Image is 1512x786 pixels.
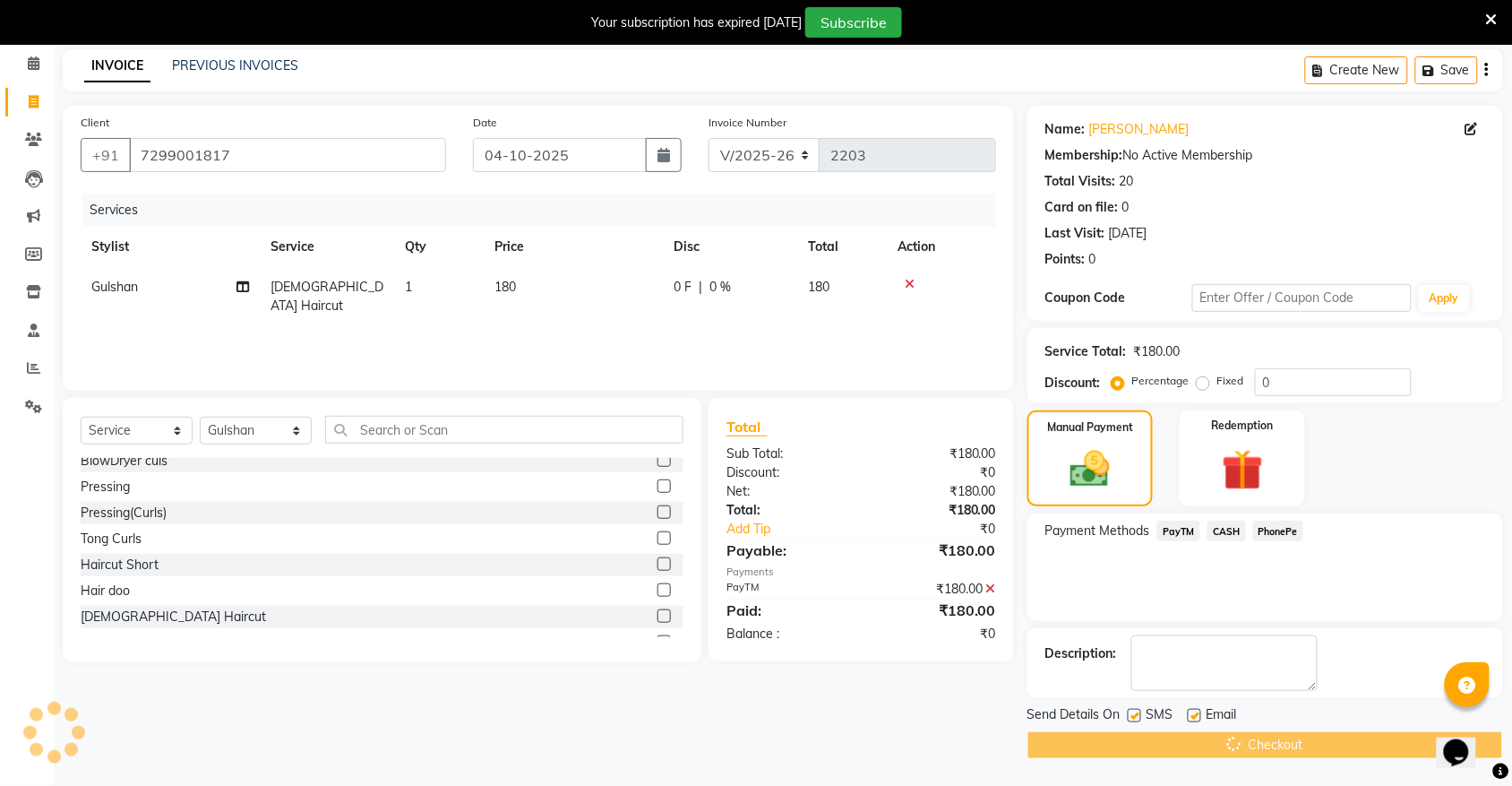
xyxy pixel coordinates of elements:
div: ₹180.00 [861,501,1009,520]
div: Last Visit: [1045,224,1105,243]
div: Sub Total: [713,445,862,463]
div: Pressing [81,478,130,497]
th: Service [260,227,394,267]
div: ₹0 [861,463,1009,482]
div: Net: [713,482,862,501]
a: Add Tip [713,520,886,539]
div: Hair doo [81,582,130,600]
button: Create New [1305,56,1408,84]
a: INVOICE [84,50,150,82]
span: CASH [1207,521,1246,541]
th: Qty [394,227,484,267]
div: Card on file: [1045,198,1119,217]
span: PayTM [1157,521,1200,541]
input: Enter Offer / Coupon Code [1192,284,1412,312]
div: Total: [713,501,862,520]
span: PhonePe [1253,521,1304,541]
div: PayTM [713,580,862,599]
input: Search by Name/Mobile/Email/Code [129,138,446,172]
div: ₹0 [861,625,1009,643]
label: Percentage [1132,373,1190,389]
input: Search or Scan [325,416,683,444]
div: Membership: [1045,146,1123,165]
th: Total [797,227,887,267]
div: Tong Curls [81,530,142,548]
label: Date [473,115,497,131]
iframe: chat widget [1437,714,1494,768]
span: Gulshan [91,279,138,295]
button: Apply [1419,285,1470,312]
label: Redemption [1212,418,1274,434]
span: Send Details On [1027,705,1121,728]
div: 20 [1120,172,1134,191]
div: 0 [1122,198,1130,217]
div: Service Total: [1045,342,1127,361]
span: Email [1207,705,1237,728]
button: Subscribe [805,7,902,38]
div: Services [82,194,1009,227]
span: 1 [405,279,412,295]
div: Paid: [713,600,862,621]
th: Stylist [81,227,260,267]
div: [DATE] [1109,224,1147,243]
div: Discount: [713,463,862,482]
div: BlowDryer culs [81,452,168,471]
button: Save [1415,56,1478,84]
div: 0 [1089,250,1096,269]
label: Client [81,115,109,131]
div: Haircut Short [81,556,159,574]
div: ₹180.00 [1134,342,1181,361]
a: [PERSON_NAME] [1089,120,1190,139]
button: +91 [81,138,131,172]
span: Total [726,418,768,436]
div: Your subscription has expired [DATE] [591,13,802,32]
span: [DEMOGRAPHIC_DATA] Haircut [271,279,383,314]
div: ₹180.00 [861,540,1009,561]
div: Haircut boy [81,634,147,652]
div: Discount: [1045,374,1101,393]
div: Coupon Code [1045,289,1192,307]
span: SMS [1147,705,1173,728]
span: 0 % [709,278,731,297]
div: ₹0 [886,520,1009,539]
div: Points: [1045,250,1086,269]
div: ₹180.00 [861,600,1009,621]
span: Payment Methods [1045,522,1150,540]
span: 0 F [674,278,692,297]
img: _gift.svg [1209,445,1276,496]
th: Action [887,227,996,267]
div: Name: [1045,120,1086,139]
label: Manual Payment [1047,419,1133,436]
label: Invoice Number [709,115,786,131]
span: 180 [494,279,516,295]
div: Pressing(Curls) [81,504,167,523]
label: Fixed [1217,373,1244,389]
div: Total Visits: [1045,172,1116,191]
div: Payments [726,565,996,580]
div: Payable: [713,540,862,561]
th: Price [484,227,663,267]
span: | [699,278,702,297]
img: _cash.svg [1058,446,1122,492]
div: ₹180.00 [861,580,1009,599]
a: PREVIOUS INVOICES [172,57,298,73]
th: Disc [663,227,797,267]
div: Description: [1045,644,1117,663]
div: ₹180.00 [861,482,1009,501]
div: Balance : [713,625,862,643]
div: No Active Membership [1045,146,1485,165]
span: 180 [808,279,829,295]
div: [DEMOGRAPHIC_DATA] Haircut [81,608,266,626]
div: ₹180.00 [861,445,1009,463]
